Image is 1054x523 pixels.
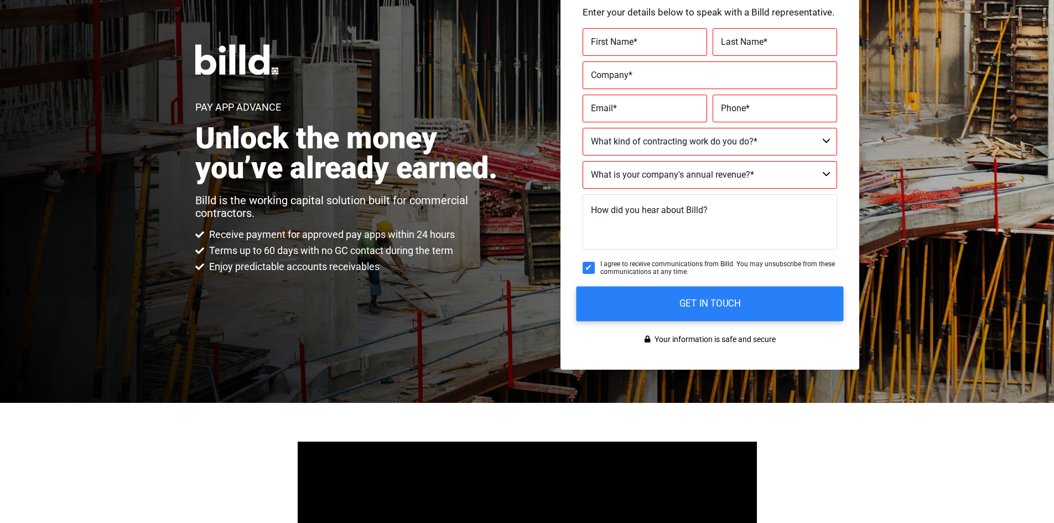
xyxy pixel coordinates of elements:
[206,260,380,273] span: Enjoy predictable accounts receivables
[206,228,455,241] span: Receive payment for approved pay apps within 24 hours
[195,194,509,220] p: Billd is the working capital solution built for commercial contractors.
[600,260,837,276] span: I agree to receive communications from Billd. You may unsubscribe from these communications at an...
[591,205,708,215] span: How did you hear about Billd?
[721,103,746,113] span: Phone
[591,103,613,113] span: Email
[206,244,453,257] span: Terms up to 60 days with no GC contact during the term
[591,70,629,80] span: Company
[652,332,776,348] span: Your information is safe and secure
[583,8,837,17] p: Enter your details below to speak with a Billd representative.
[591,37,634,47] span: First Name
[583,262,595,274] input: I agree to receive communications from Billd. You may unsubscribe from these communications at an...
[195,102,281,112] h1: Pay App Advance
[576,286,843,321] input: GET IN TOUCH
[721,37,764,47] span: Last Name
[195,123,509,183] h2: Unlock the money you’ve already earned.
